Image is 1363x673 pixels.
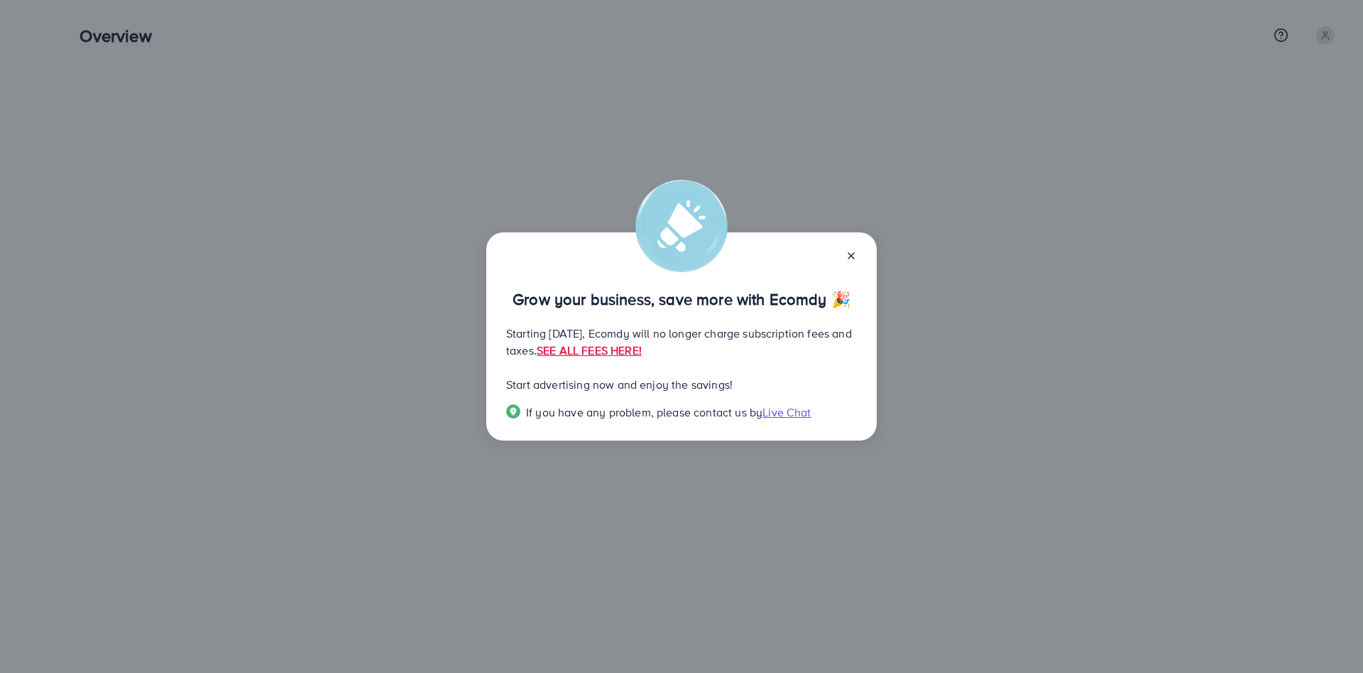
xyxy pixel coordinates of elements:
[635,180,728,272] img: alert
[506,404,520,419] img: Popup guide
[537,343,642,358] a: SEE ALL FEES HERE!
[506,376,857,393] p: Start advertising now and enjoy the savings!
[506,291,857,308] p: Grow your business, save more with Ecomdy 🎉
[506,325,857,359] p: Starting [DATE], Ecomdy will no longer charge subscription fees and taxes.
[762,404,811,420] span: Live Chat
[526,404,762,420] span: If you have any problem, please contact us by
